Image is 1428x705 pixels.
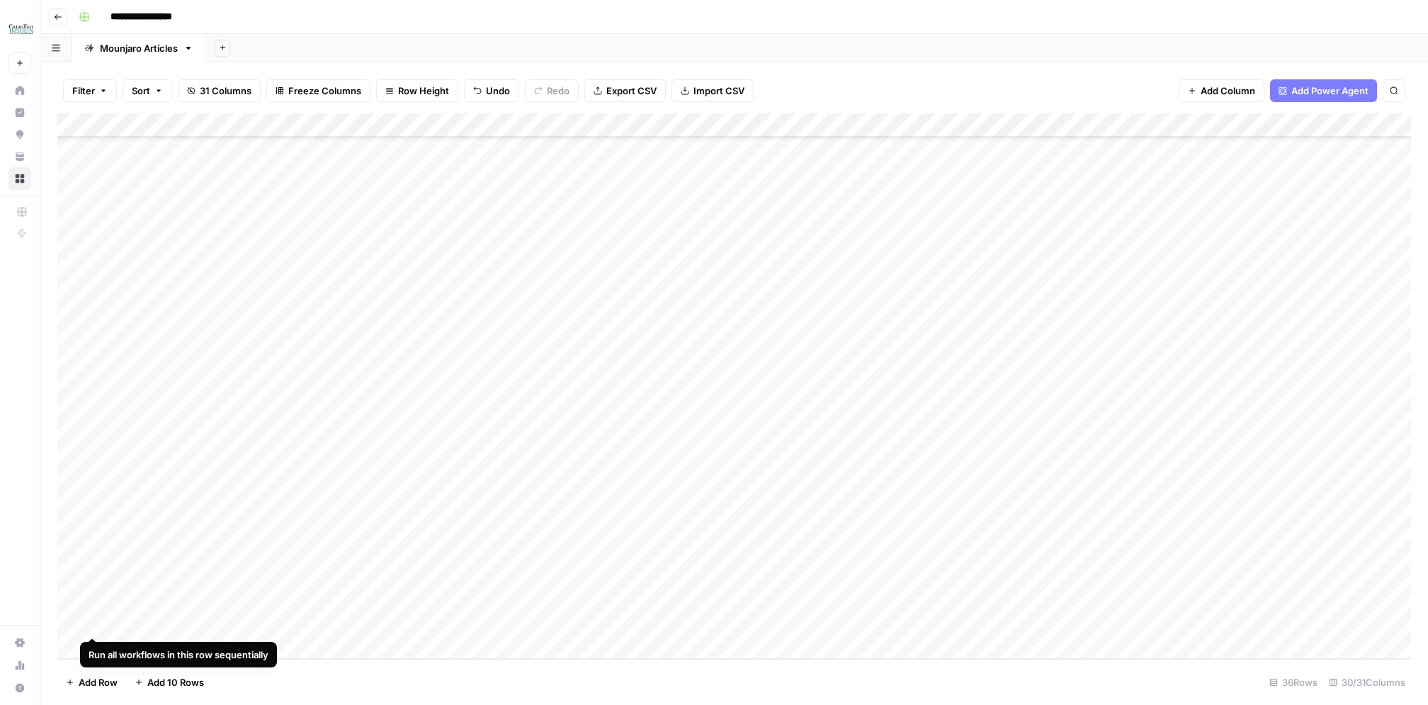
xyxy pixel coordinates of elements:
[8,167,31,190] a: Browse
[8,11,31,47] button: Workspace: BCI
[8,631,31,654] a: Settings
[63,79,117,102] button: Filter
[1201,84,1255,98] span: Add Column
[132,84,150,98] span: Sort
[72,84,95,98] span: Filter
[100,41,178,55] div: Mounjaro Articles
[8,654,31,677] a: Usage
[8,79,31,102] a: Home
[89,648,268,662] div: Run all workflows in this row sequentially
[1264,671,1323,694] div: 36 Rows
[8,101,31,124] a: Insights
[8,16,34,42] img: BCI Logo
[398,84,449,98] span: Row Height
[1323,671,1411,694] div: 30/31 Columns
[525,79,579,102] button: Redo
[1179,79,1264,102] button: Add Column
[178,79,261,102] button: 31 Columns
[126,671,212,694] button: Add 10 Rows
[693,84,744,98] span: Import CSV
[57,671,126,694] button: Add Row
[266,79,370,102] button: Freeze Columns
[1291,84,1368,98] span: Add Power Agent
[547,84,569,98] span: Redo
[671,79,754,102] button: Import CSV
[1270,79,1377,102] button: Add Power Agent
[584,79,666,102] button: Export CSV
[376,79,458,102] button: Row Height
[147,675,204,689] span: Add 10 Rows
[288,84,361,98] span: Freeze Columns
[8,677,31,699] button: Help + Support
[8,145,31,168] a: Your Data
[79,675,118,689] span: Add Row
[123,79,172,102] button: Sort
[200,84,251,98] span: 31 Columns
[8,123,31,146] a: Opportunities
[486,84,510,98] span: Undo
[606,84,657,98] span: Export CSV
[464,79,519,102] button: Undo
[72,34,205,62] a: Mounjaro Articles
